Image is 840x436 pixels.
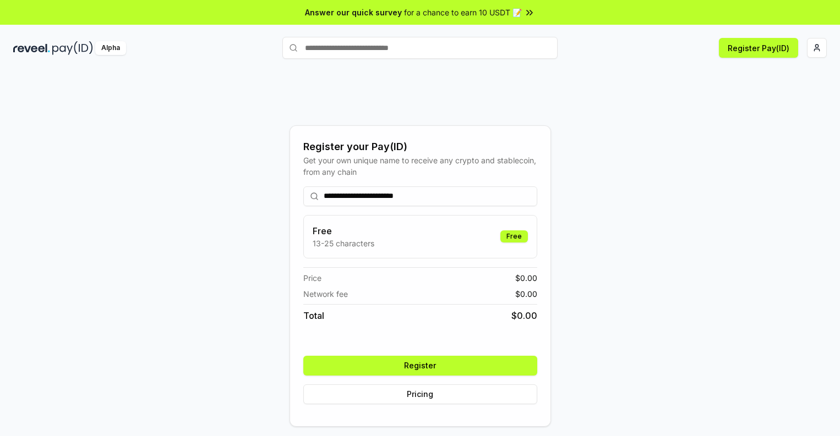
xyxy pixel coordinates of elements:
[313,224,374,238] h3: Free
[303,288,348,300] span: Network fee
[511,309,537,322] span: $ 0.00
[95,41,126,55] div: Alpha
[52,41,93,55] img: pay_id
[303,154,537,178] div: Get your own unique name to receive any crypto and stablecoin, from any chain
[303,309,324,322] span: Total
[719,38,798,58] button: Register Pay(ID)
[313,238,374,249] p: 13-25 characters
[404,7,522,18] span: for a chance to earn 10 USDT 📝
[13,41,50,55] img: reveel_dark
[515,272,537,284] span: $ 0.00
[303,356,537,376] button: Register
[303,272,321,284] span: Price
[515,288,537,300] span: $ 0.00
[500,230,528,242] div: Free
[303,384,537,404] button: Pricing
[303,139,537,154] div: Register your Pay(ID)
[305,7,402,18] span: Answer our quick survey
